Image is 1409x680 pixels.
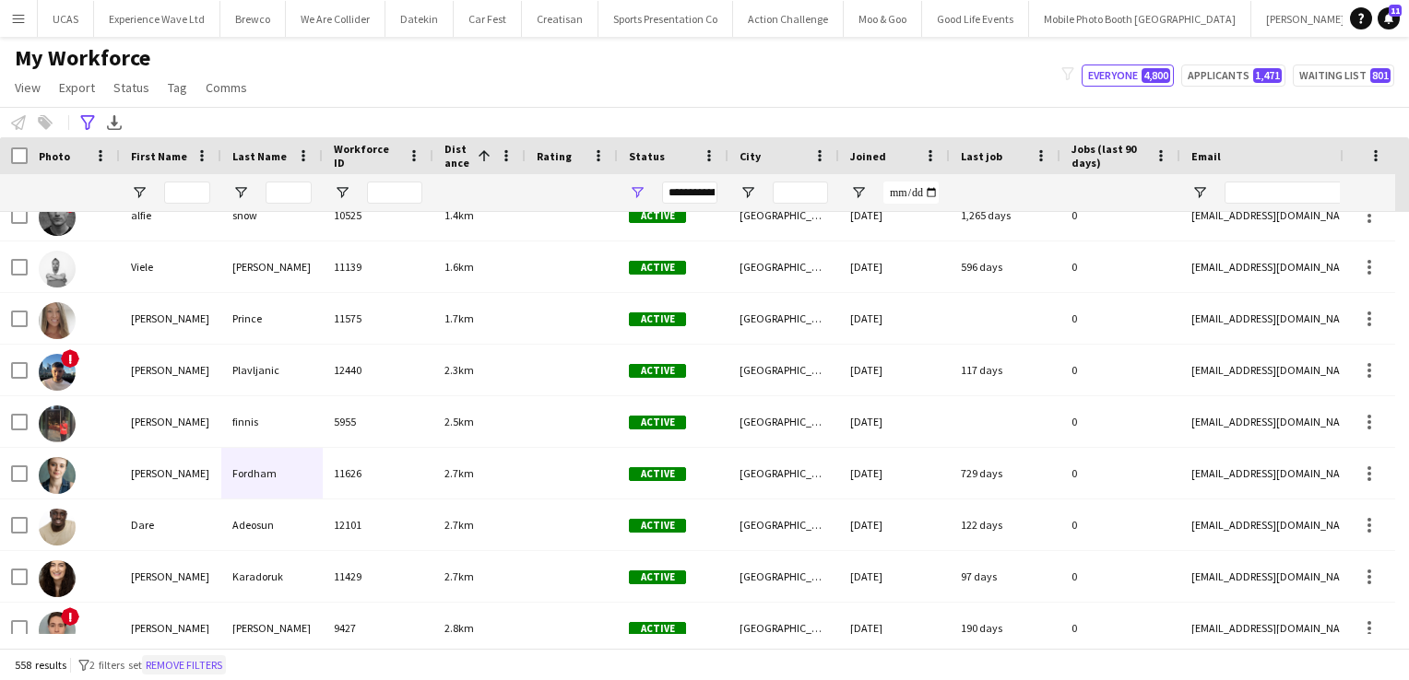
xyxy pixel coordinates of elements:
div: 10525 [323,190,433,240]
button: Good Life Events [922,1,1029,37]
div: 1,265 days [950,190,1060,240]
img: Helen Karadoruk [39,560,76,597]
span: Active [629,519,686,533]
span: 11 [1389,5,1402,17]
button: Open Filter Menu [850,184,867,201]
button: UCAS [38,1,94,37]
span: 1.7km [444,311,474,325]
div: [PERSON_NAME] [120,396,221,447]
span: 2.8km [444,621,474,635]
div: 596 days [950,241,1060,292]
div: 0 [1060,603,1180,653]
button: Moo & Goo [844,1,922,37]
button: Everyone4,800 [1082,64,1174,87]
span: 2.7km [444,466,474,480]
span: 1.4km [444,208,474,222]
div: [PERSON_NAME] [120,448,221,498]
span: Active [629,364,686,378]
div: [DATE] [839,551,950,602]
div: [DATE] [839,396,950,447]
span: 2.7km [444,569,474,583]
a: Status [106,76,157,100]
div: 97 days [950,551,1060,602]
span: Tag [168,79,187,96]
span: Active [629,209,686,223]
div: [PERSON_NAME] [221,603,323,653]
button: Open Filter Menu [1191,184,1208,201]
div: 0 [1060,190,1180,240]
span: 2.3km [444,363,474,377]
div: [PERSON_NAME] [120,551,221,602]
img: marley finnis [39,405,76,442]
app-action-btn: Export XLSX [103,111,125,134]
a: View [7,76,48,100]
span: Last job [961,149,1002,163]
button: Open Filter Menu [232,184,249,201]
span: 2.7km [444,518,474,532]
span: 2.5km [444,415,474,428]
div: [DATE] [839,603,950,653]
span: Jobs (last 90 days) [1072,142,1147,170]
span: Email [1191,149,1221,163]
span: Active [629,416,686,429]
a: 11 [1378,7,1400,29]
div: 0 [1060,499,1180,550]
div: [GEOGRAPHIC_DATA] [728,396,839,447]
input: City Filter Input [773,182,828,204]
div: 11429 [323,551,433,602]
span: ! [61,607,79,626]
span: Distance [444,142,470,170]
div: [GEOGRAPHIC_DATA] [728,499,839,550]
div: 9427 [323,603,433,653]
div: alfie [120,190,221,240]
a: Comms [198,76,255,100]
span: 1.6km [444,260,474,274]
div: [GEOGRAPHIC_DATA] [728,293,839,344]
span: Last Name [232,149,287,163]
div: 729 days [950,448,1060,498]
span: 2 filters set [89,658,142,672]
input: Joined Filter Input [883,182,939,204]
a: Tag [160,76,195,100]
a: Export [52,76,102,100]
div: 11575 [323,293,433,344]
img: Dare Adeosun [39,509,76,545]
div: [PERSON_NAME] [221,241,323,292]
div: 0 [1060,345,1180,395]
span: Active [629,467,686,481]
div: Adeosun [221,499,323,550]
input: First Name Filter Input [164,182,210,204]
div: Dare [120,499,221,550]
span: My Workforce [15,44,150,72]
span: 4,800 [1142,68,1170,83]
button: Applicants1,471 [1181,64,1285,87]
button: [PERSON_NAME] [1251,1,1360,37]
button: Datekin [385,1,454,37]
button: Open Filter Menu [629,184,645,201]
span: Export [59,79,95,96]
img: Anna Fordham [39,457,76,494]
span: 1,471 [1253,68,1282,83]
div: [GEOGRAPHIC_DATA] [728,345,839,395]
input: Workforce ID Filter Input [367,182,422,204]
div: Viele [120,241,221,292]
div: Prince [221,293,323,344]
img: Luka Plavljanic [39,354,76,391]
div: [DATE] [839,345,950,395]
span: Status [113,79,149,96]
button: Brewco [220,1,286,37]
span: Joined [850,149,886,163]
input: Last Name Filter Input [266,182,312,204]
div: 0 [1060,396,1180,447]
span: 801 [1370,68,1391,83]
div: [GEOGRAPHIC_DATA] [728,603,839,653]
div: Karadoruk [221,551,323,602]
div: 117 days [950,345,1060,395]
span: Active [629,570,686,584]
span: Active [629,261,686,275]
img: Holly Prince [39,302,76,339]
img: Viele Murray [39,251,76,287]
app-action-btn: Advanced filters [77,111,99,134]
div: [DATE] [839,499,950,550]
span: City [740,149,761,163]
